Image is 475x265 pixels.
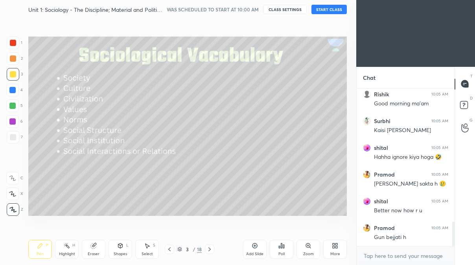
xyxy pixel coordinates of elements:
[431,172,448,177] div: 10:05 AM
[363,144,371,152] img: f546ac4ffb93485bb7565a1c64828f3c.jpg
[374,234,448,241] div: Gun bejjati h
[374,144,388,151] h6: shital
[374,180,448,188] div: [PERSON_NAME] sakta h 🥲
[6,99,23,112] div: 5
[59,252,75,256] div: Highlight
[142,252,153,256] div: Select
[374,207,448,215] div: Better now how r u
[330,252,340,256] div: More
[311,5,347,14] button: START CLASS
[431,199,448,204] div: 10:05 AM
[167,6,259,13] h5: WAS SCHEDULED TO START AT 10:00 AM
[114,252,127,256] div: Shapes
[363,197,371,205] img: f546ac4ffb93485bb7565a1c64828f3c.jpg
[278,252,285,256] div: Poll
[374,171,395,178] h6: Pramod
[197,246,202,253] div: 18
[6,115,23,128] div: 6
[246,252,263,256] div: Add Slide
[374,198,388,205] h6: shital
[357,67,382,88] p: Chat
[7,68,23,81] div: 3
[6,84,23,96] div: 4
[357,88,455,246] div: grid
[363,224,371,232] img: 4eb2a1691d1c4cbabe1ae32d6a231ee2.jpg
[470,95,473,101] p: D
[431,119,448,123] div: 10:05 AM
[470,73,473,79] p: T
[184,247,191,252] div: 3
[431,92,448,97] div: 10:05 AM
[193,247,195,252] div: /
[374,153,448,161] div: Hahha ignore kiya hoga 🤣
[28,6,164,13] h4: Unit 1: Sociology - The Discipline; Material and Political Development in [GEOGRAPHIC_DATA]
[374,225,395,232] h6: Pramod
[431,145,448,150] div: 10:05 AM
[469,117,473,123] p: G
[6,172,23,184] div: C
[7,203,23,216] div: Z
[153,243,155,247] div: S
[363,90,371,98] img: default.png
[374,91,389,98] h6: Rishik
[37,252,44,256] div: Pen
[374,118,390,125] h6: Surbhi
[431,226,448,230] div: 10:05 AM
[363,171,371,179] img: 4eb2a1691d1c4cbabe1ae32d6a231ee2.jpg
[374,127,448,134] div: Kaisi [PERSON_NAME]
[7,37,22,49] div: 1
[7,131,23,144] div: 7
[72,243,75,247] div: H
[126,243,129,247] div: L
[6,188,23,200] div: X
[363,117,371,125] img: 3
[88,252,99,256] div: Eraser
[46,243,48,247] div: P
[263,5,307,14] button: CLASS SETTINGS
[374,100,448,108] div: Good morning ma'am
[7,52,23,65] div: 2
[303,252,314,256] div: Zoom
